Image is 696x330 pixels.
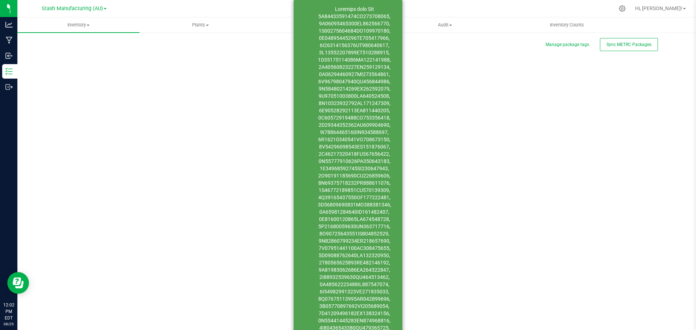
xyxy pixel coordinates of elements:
iframe: Resource center [7,272,29,294]
p: 08/25 [3,321,14,327]
a: Inventory Counts [506,17,628,33]
span: Audit [384,22,506,28]
inline-svg: Inbound [5,52,13,59]
a: Audit [384,17,506,33]
span: Hi, [PERSON_NAME]! [635,5,682,11]
button: Sync METRC Packages [600,38,658,51]
button: Manage package tags [546,42,589,48]
inline-svg: Inventory [5,68,13,75]
inline-svg: Analytics [5,21,13,28]
div: Manage settings [618,5,627,12]
span: Plants [140,22,261,28]
span: Inventory Counts [540,22,594,28]
inline-svg: Outbound [5,83,13,91]
p: 12:02 PM EDT [3,302,14,321]
a: Plants [140,17,262,33]
span: Inventory [17,22,140,28]
span: Sync METRC Packages [606,42,651,47]
a: Inventory [17,17,140,33]
a: Lab Results [262,17,384,33]
inline-svg: Manufacturing [5,37,13,44]
span: Stash Manufacturing (AU) [42,5,103,12]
